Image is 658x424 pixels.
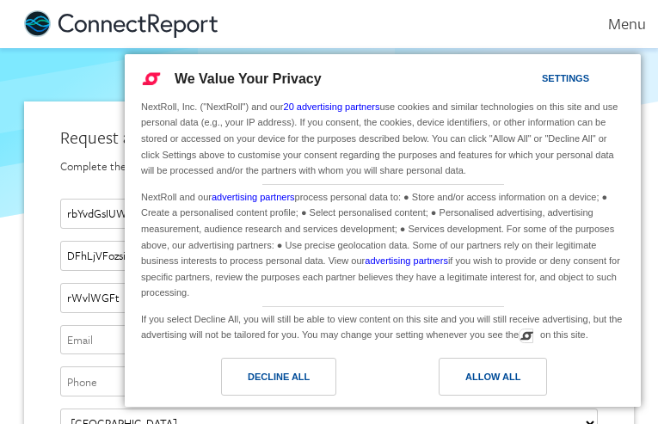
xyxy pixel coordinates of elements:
div: Complete the form below and someone from our team will be in touch shortly [60,158,598,175]
div: Decline All [248,367,310,386]
input: Email [60,325,598,355]
a: 20 advertising partners [284,101,380,112]
a: Allow All [383,358,630,404]
div: NextRoll and our process personal data to: ● Store and/or access information on a device; ● Creat... [138,185,628,303]
div: NextRoll, Inc. ("NextRoll") and our use cookies and similar technologies on this site and use per... [138,97,628,181]
div: Menu [585,14,646,34]
input: Phone [60,366,598,396]
div: Request a [60,126,598,150]
a: advertising partners [365,255,448,266]
span: We Value Your Privacy [175,71,322,86]
div: If you select Decline All, you will still be able to view content on this site and you will still... [138,307,628,345]
input: First name [60,199,598,229]
div: Settings [542,69,589,88]
input: Last name [60,241,598,271]
div: Allow All [465,367,520,386]
a: advertising partners [212,192,295,202]
input: Company [60,283,598,313]
a: Decline All [135,358,383,404]
a: Settings [512,65,553,96]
